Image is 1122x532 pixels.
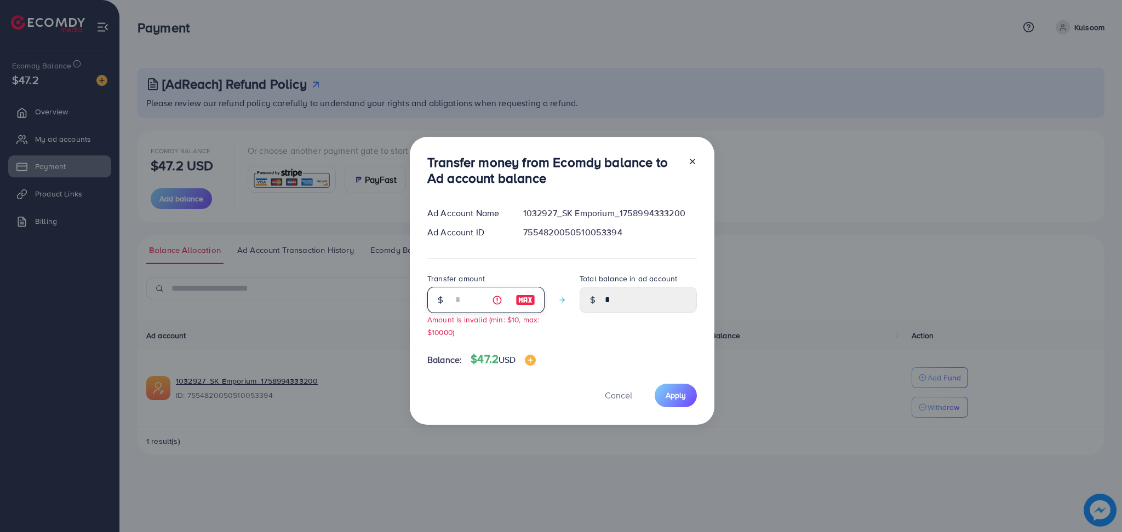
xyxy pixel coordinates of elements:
label: Transfer amount [427,273,485,284]
img: image [525,355,536,366]
h3: Transfer money from Ecomdy balance to Ad account balance [427,154,679,186]
h4: $47.2 [471,352,535,366]
span: USD [499,354,516,366]
small: Amount is invalid (min: $10, max: $10000) [427,314,539,337]
button: Apply [655,384,697,407]
div: Ad Account Name [419,207,514,219]
span: Cancel [605,389,632,401]
div: 1032927_SK Emporium_1758994333200 [514,207,706,219]
button: Cancel [591,384,646,407]
img: image [516,293,535,307]
label: Total balance in ad account [580,273,677,284]
div: 7554820050510053394 [514,226,706,239]
span: Apply [666,390,686,401]
span: Balance: [427,354,462,366]
div: Ad Account ID [419,226,514,239]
